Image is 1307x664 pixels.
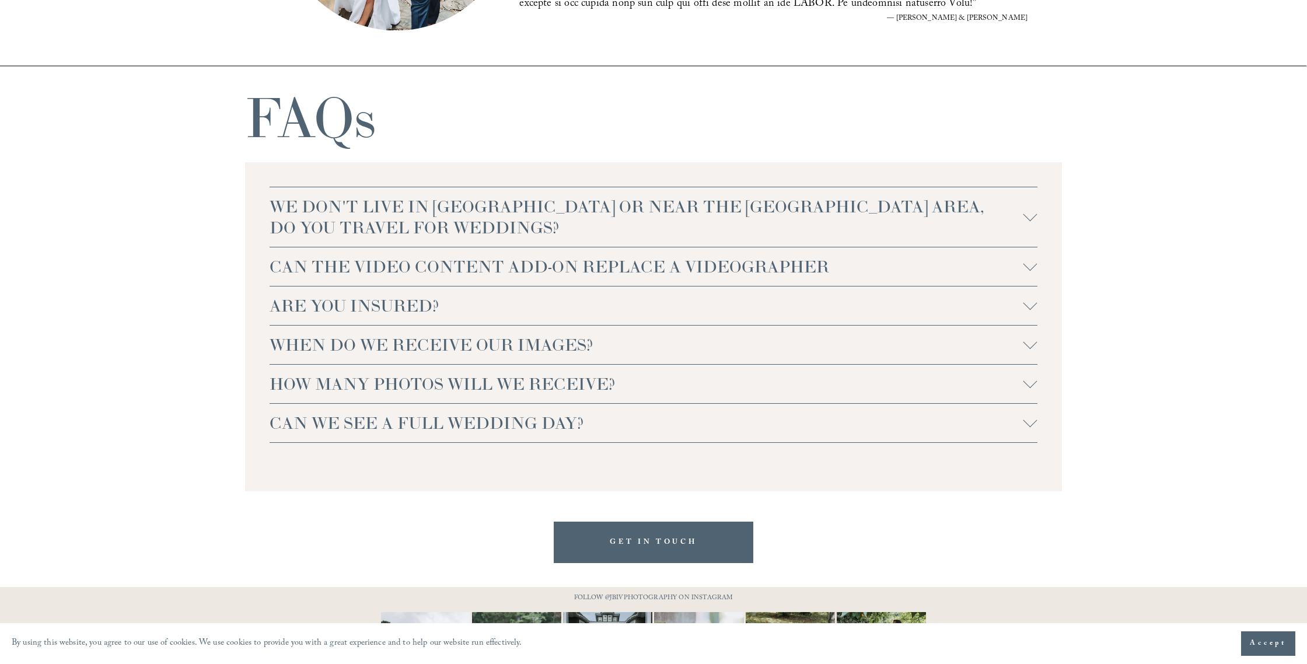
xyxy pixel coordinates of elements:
[270,373,1023,394] span: HOW MANY PHOTOS WILL WE RECEIVE?
[270,295,1023,316] span: ARE YOU INSURED?
[270,334,1023,355] span: WHEN DO WE RECEIVE OUR IMAGES?
[270,256,1023,277] span: CAN THE VIDEO CONTENT ADD-ON REPLACE A VIDEOGRAPHER
[270,413,1023,434] span: CAN WE SEE A FULL WEDDING DAY?
[1250,638,1287,649] span: Accept
[1241,631,1295,656] button: Accept
[519,15,1028,22] figcaption: — [PERSON_NAME] & [PERSON_NAME]
[245,90,376,146] h1: FAQs
[554,522,753,563] a: GET IN TOUCH
[270,326,1037,364] button: WHEN DO WE RECEIVE OUR IMAGES?
[270,365,1037,403] button: HOW MANY PHOTOS WILL WE RECEIVE?
[270,404,1037,442] button: CAN WE SEE A FULL WEDDING DAY?
[270,247,1037,286] button: CAN THE VIDEO CONTENT ADD-ON REPLACE A VIDEOGRAPHER
[12,635,522,652] p: By using this website, you agree to our use of cookies. We use cookies to provide you with a grea...
[551,592,756,605] p: FOLLOW @JBIVPHOTOGRAPHY ON INSTAGRAM
[270,196,1023,238] span: WE DON'T LIVE IN [GEOGRAPHIC_DATA] OR NEAR THE [GEOGRAPHIC_DATA] AREA, DO YOU TRAVEL FOR WEDDINGS?
[270,187,1037,247] button: WE DON'T LIVE IN [GEOGRAPHIC_DATA] OR NEAR THE [GEOGRAPHIC_DATA] AREA, DO YOU TRAVEL FOR WEDDINGS?
[270,286,1037,325] button: ARE YOU INSURED?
